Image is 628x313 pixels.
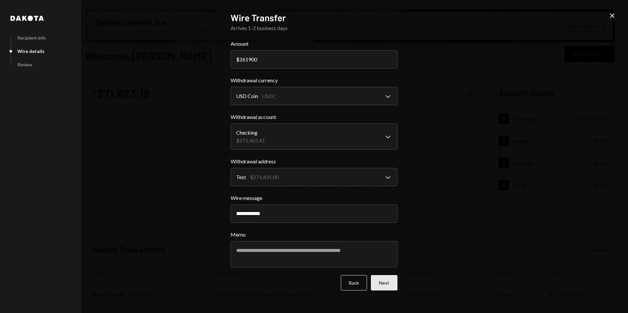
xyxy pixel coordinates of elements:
[231,231,397,239] label: Memo
[231,76,397,84] label: Withdrawal currency
[17,62,32,67] div: Review
[231,87,397,105] button: Withdrawal currency
[250,173,279,181] div: $271,431.00
[231,157,397,165] label: Withdrawal address
[236,56,239,62] div: $
[262,92,276,100] div: USDC
[231,124,397,150] button: Withdrawal account
[231,50,397,69] input: 0.00
[231,194,397,202] label: Wire message
[231,113,397,121] label: Withdrawal account
[17,35,46,41] div: Recipient info
[371,275,397,290] button: Next
[231,24,397,32] div: Arrives 1-2 business days
[231,11,397,24] h2: Wire Transfer
[17,48,44,54] div: Wire details
[341,275,367,290] button: Back
[231,168,397,186] button: Withdrawal address
[231,40,397,48] label: Amount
